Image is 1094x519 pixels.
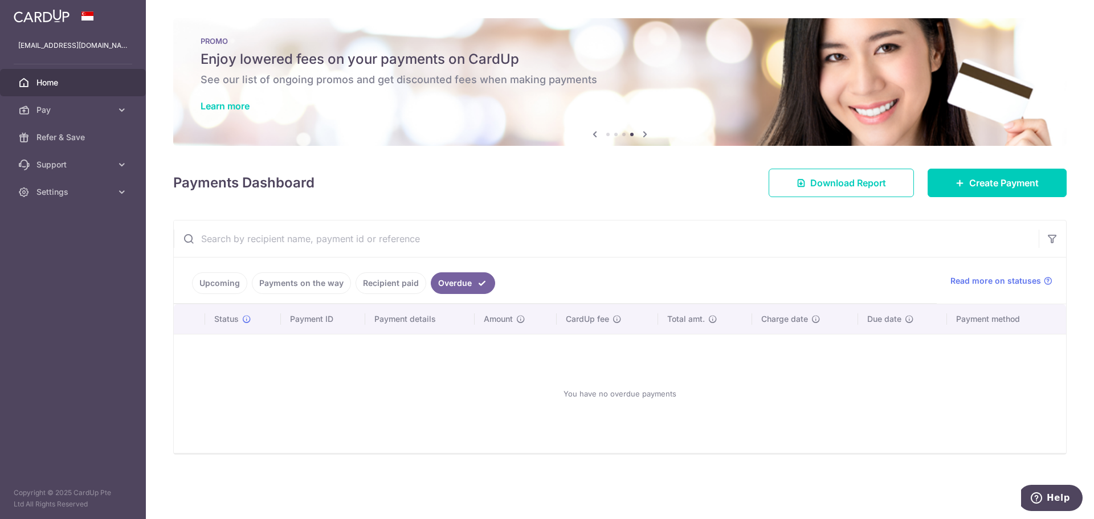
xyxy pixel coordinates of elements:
span: Download Report [810,176,886,190]
p: PROMO [201,36,1039,46]
p: [EMAIL_ADDRESS][DOMAIN_NAME] [18,40,128,51]
a: Download Report [769,169,914,197]
span: Total amt. [667,313,705,325]
span: Refer & Save [36,132,112,143]
h4: Payments Dashboard [173,173,315,193]
span: Support [36,159,112,170]
img: Latest Promos banner [173,18,1067,146]
span: Home [36,77,112,88]
span: Pay [36,104,112,116]
a: Read more on statuses [950,275,1052,287]
span: CardUp fee [566,313,609,325]
span: Due date [867,313,901,325]
a: Create Payment [928,169,1067,197]
iframe: Opens a widget where you can find more information [1021,485,1083,513]
h6: See our list of ongoing promos and get discounted fees when making payments [201,73,1039,87]
a: Learn more [201,100,250,112]
span: Charge date [761,313,808,325]
span: Create Payment [969,176,1039,190]
span: Read more on statuses [950,275,1041,287]
th: Payment details [365,304,475,334]
a: Upcoming [192,272,247,294]
a: Recipient paid [356,272,426,294]
a: Payments on the way [252,272,351,294]
span: Amount [484,313,513,325]
th: Payment ID [281,304,365,334]
h5: Enjoy lowered fees on your payments on CardUp [201,50,1039,68]
a: Overdue [431,272,495,294]
div: You have no overdue payments [187,344,1052,444]
span: Status [214,313,239,325]
input: Search by recipient name, payment id or reference [174,220,1039,257]
img: CardUp [14,9,70,23]
th: Payment method [947,304,1066,334]
span: Settings [36,186,112,198]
